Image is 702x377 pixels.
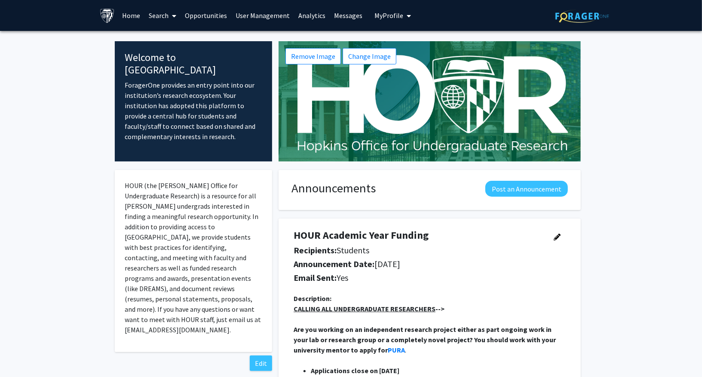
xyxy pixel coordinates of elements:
b: Announcement Date: [294,258,374,269]
h4: HOUR Academic Year Funding [294,229,542,242]
button: Post an Announcement [485,181,568,197]
a: Search [144,0,181,30]
h5: Students [294,245,542,255]
h1: Announcements [291,181,376,196]
strong: Are you working on an independent research project either as part ongoing work in your lab or res... [294,325,557,354]
a: Analytics [294,0,330,30]
strong: --> [294,304,444,313]
u: CALLING ALL UNDERGRADUATE RESEARCHERS [294,304,435,313]
iframe: Chat [6,338,37,371]
div: Description: [294,293,566,304]
h5: [DATE] [294,259,542,269]
p: . [294,324,566,355]
p: HOUR (the [PERSON_NAME] Office for Undergraduate Research) is a resource for all [PERSON_NAME] un... [125,180,262,335]
a: Messages [330,0,367,30]
a: Opportunities [181,0,231,30]
a: Home [118,0,144,30]
span: My Profile [374,11,403,20]
b: Email Sent: [294,272,337,283]
p: ForagerOne provides an entry point into our institution’s research ecosystem. Your institution ha... [125,80,262,142]
strong: Applications close on [DATE] [311,366,399,375]
a: User Management [231,0,294,30]
button: Change Image [343,48,396,64]
a: PURA [388,346,405,354]
b: Recipients: [294,245,337,255]
img: Johns Hopkins University Logo [100,8,115,23]
button: Edit [250,356,272,371]
img: Cover Image [279,41,581,161]
button: Remove Image [285,48,341,64]
h4: Welcome to [GEOGRAPHIC_DATA] [125,52,262,76]
img: ForagerOne Logo [555,9,609,23]
h5: Yes [294,273,542,283]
